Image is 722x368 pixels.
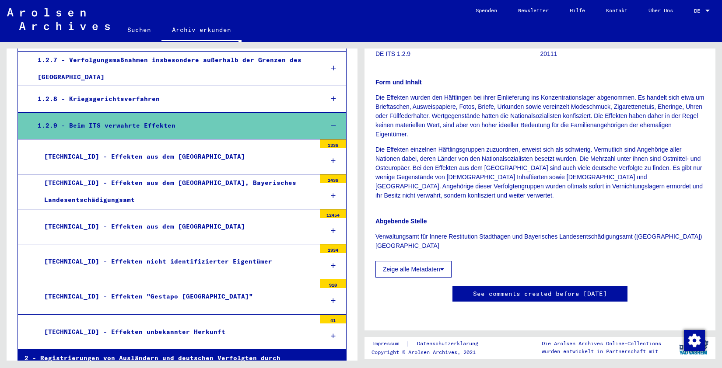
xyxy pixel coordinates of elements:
[684,330,705,351] img: Zustimmung ändern
[375,232,704,250] p: Verwaltungsamt für Innere Restitution Stadthagen und Bayerisches Landesentschädigungsamt ([GEOGRA...
[38,148,315,165] div: [TECHNICAL_ID] - Effekten aus dem [GEOGRAPHIC_DATA]
[320,209,346,218] div: 12454
[375,49,540,59] p: DE ITS 1.2.9
[38,288,315,305] div: [TECHNICAL_ID] - Effekten "Gestapo [GEOGRAPHIC_DATA]"
[372,339,489,348] div: |
[542,340,661,347] p: Die Arolsen Archives Online-Collections
[320,279,346,288] div: 910
[320,244,346,253] div: 2934
[372,339,406,348] a: Impressum
[375,93,704,139] p: Die Effekten wurden den Häftlingen bei ihrer Einlieferung ins Konzentrationslager abgenommen. Es ...
[31,90,316,108] div: 1.2.8 - Kriegsgerichtsverfahren
[38,323,315,340] div: [TECHNICAL_ID] - Effekten unbekannter Herkunft
[473,289,607,299] a: See comments created before [DATE]
[683,330,704,351] div: Zustimmung ändern
[375,218,427,225] b: Abgebende Stelle
[375,145,704,200] p: Die Effekten einzelnen Häftlingsgruppen zuzuordnen, erweist sich als schwierig. Vermutlich sind A...
[375,79,422,86] b: Form und Inhalt
[31,117,316,134] div: 1.2.9 - Beim ITS verwahrte Effekten
[320,139,346,148] div: 1336
[38,253,315,270] div: [TECHNICAL_ID] - Effekten nicht identifizierter Eigentümer
[375,261,452,278] button: Zeige alle Metadaten
[540,49,705,59] p: 20111
[410,339,489,348] a: Datenschutzerklärung
[320,315,346,323] div: 41
[38,218,315,235] div: [TECHNICAL_ID] - Effekten aus dem [GEOGRAPHIC_DATA]
[372,348,489,356] p: Copyright © Arolsen Archives, 2021
[320,174,346,183] div: 2436
[117,19,161,40] a: Suchen
[31,52,316,86] div: 1.2.7 - Verfolgungsmaßnahmen insbesondere außerhalb der Grenzen des [GEOGRAPHIC_DATA]
[677,337,710,358] img: yv_logo.png
[38,174,315,208] div: [TECHNICAL_ID] - Effekten aus dem [GEOGRAPHIC_DATA], Bayerisches Landesentschädigungsamt
[161,19,242,42] a: Archiv erkunden
[542,347,661,355] p: wurden entwickelt in Partnerschaft mit
[7,8,110,30] img: Arolsen_neg.svg
[694,8,704,14] span: DE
